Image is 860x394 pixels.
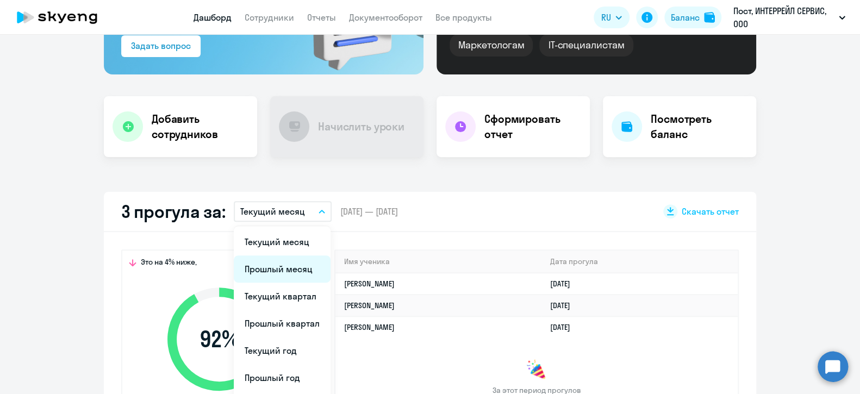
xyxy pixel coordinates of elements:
[733,4,834,30] p: Пост, ИНТЕРРЕЙЛ СЕРВИС, ООО
[526,359,547,381] img: congrats
[671,11,700,24] div: Баланс
[194,12,232,23] a: Дашборд
[349,12,422,23] a: Документооборот
[121,35,201,57] button: Задать вопрос
[131,39,191,52] div: Задать вопрос
[335,251,541,273] th: Имя ученика
[344,301,395,310] a: [PERSON_NAME]
[152,111,248,142] h4: Добавить сотрудников
[450,34,533,57] div: Маркетологам
[550,279,579,289] a: [DATE]
[141,257,197,270] span: Это на 4% ниже,
[435,12,492,23] a: Все продукты
[318,119,404,134] h4: Начислить уроки
[601,11,611,24] span: RU
[664,7,721,28] button: Балансbalance
[550,322,579,332] a: [DATE]
[484,111,581,142] h4: Сформировать отчет
[307,12,336,23] a: Отчеты
[550,301,579,310] a: [DATE]
[594,7,630,28] button: RU
[539,34,633,57] div: IT-специалистам
[340,205,398,217] span: [DATE] — [DATE]
[234,201,332,222] button: Текущий месяц
[240,205,305,218] p: Текущий месяц
[344,322,395,332] a: [PERSON_NAME]
[651,111,747,142] h4: Посмотреть баланс
[157,326,282,352] span: 92 %
[121,201,225,222] h2: 3 прогула за:
[704,12,715,23] img: balance
[541,251,738,273] th: Дата прогула
[728,4,851,30] button: Пост, ИНТЕРРЕЙЛ СЕРВИС, ООО
[245,12,294,23] a: Сотрудники
[682,205,739,217] span: Скачать отчет
[344,279,395,289] a: [PERSON_NAME]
